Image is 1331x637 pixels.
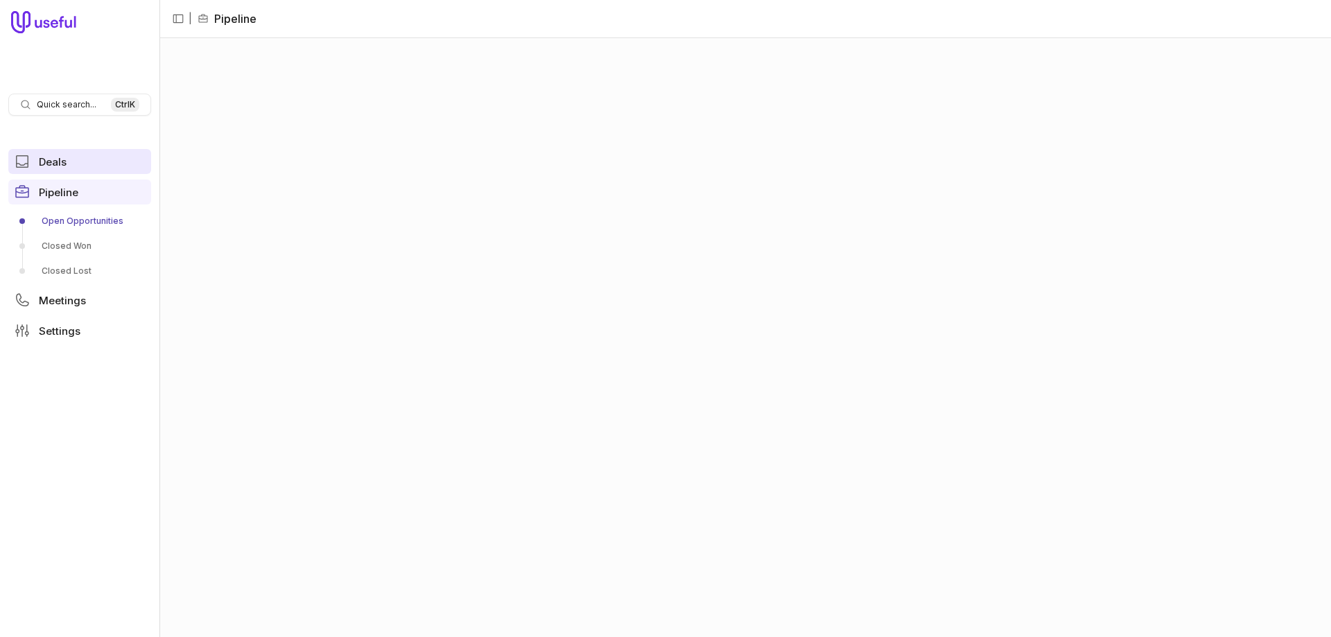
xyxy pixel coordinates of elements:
[8,235,151,257] a: Closed Won
[168,8,189,29] button: Collapse sidebar
[189,10,192,27] span: |
[8,318,151,343] a: Settings
[39,187,78,198] span: Pipeline
[8,288,151,313] a: Meetings
[8,210,151,232] a: Open Opportunities
[39,326,80,336] span: Settings
[198,10,256,27] li: Pipeline
[111,98,139,112] kbd: Ctrl K
[8,149,151,174] a: Deals
[37,99,96,110] span: Quick search...
[8,260,151,282] a: Closed Lost
[8,210,151,282] div: Pipeline submenu
[39,157,67,167] span: Deals
[8,180,151,204] a: Pipeline
[39,295,86,306] span: Meetings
